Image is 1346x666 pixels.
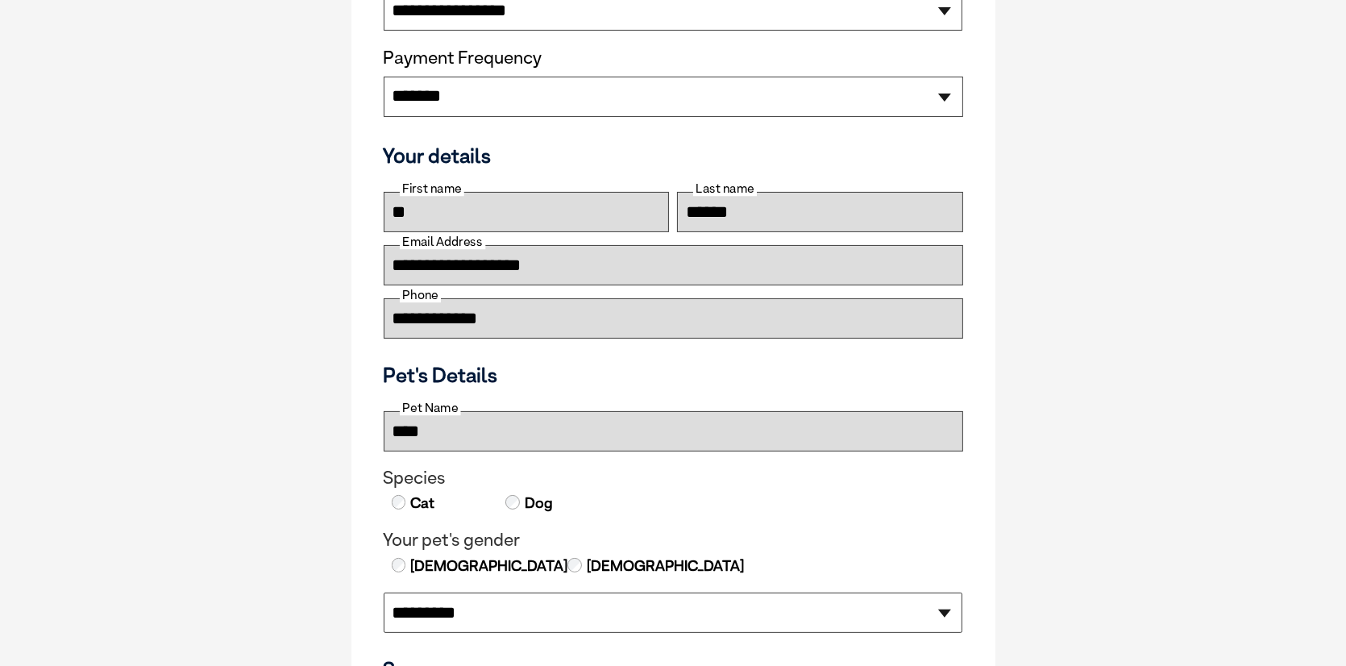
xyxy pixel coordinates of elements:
label: Payment Frequency [384,48,542,69]
legend: Your pet's gender [384,530,963,551]
label: Email Address [400,235,485,249]
h3: Pet's Details [377,363,970,387]
label: First name [400,181,464,196]
h3: Your details [384,144,963,168]
label: Phone [400,288,441,302]
legend: Species [384,468,963,489]
label: Last name [693,181,757,196]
